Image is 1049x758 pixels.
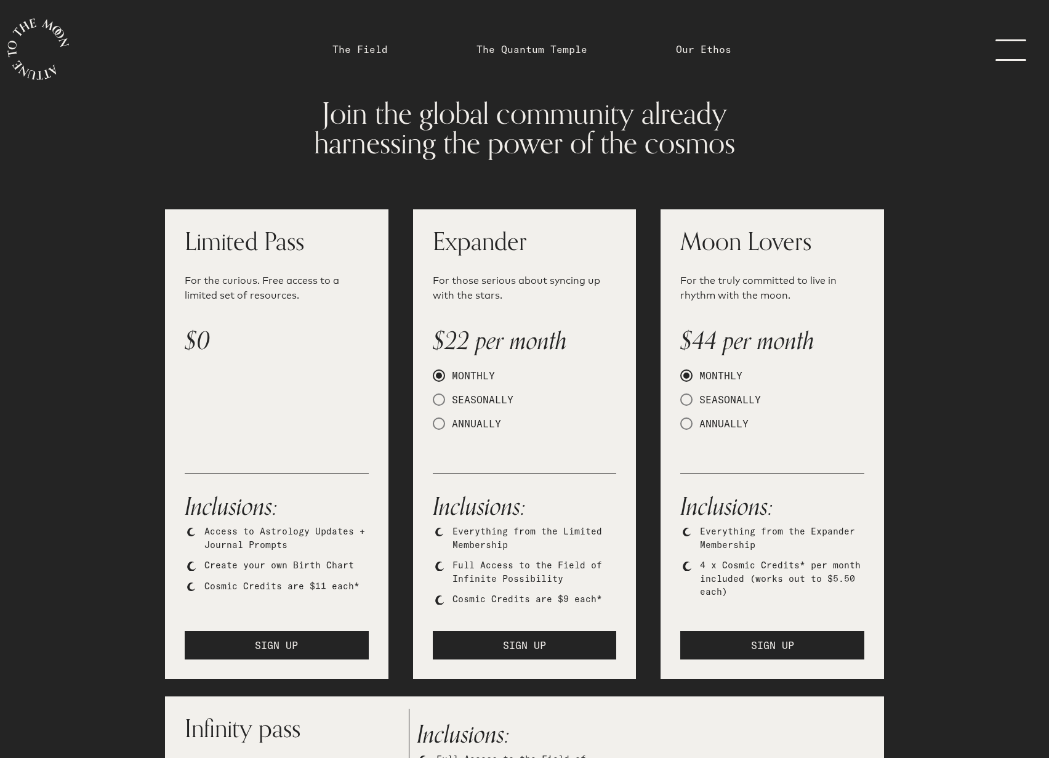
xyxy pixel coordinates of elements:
li: Full Access to the Field of Infinite Possibility [452,559,617,586]
span: MONTHLY [693,369,742,382]
p: $44 per month [680,323,864,360]
li: Cosmic Credits are $9 each* [452,593,617,607]
p: $22 per month [433,323,617,360]
button: SIGN UP [680,631,864,659]
span: SIGN UP [751,638,794,653]
h1: Moon Lovers [680,229,864,254]
li: Everything from the Expander Membership [700,525,864,552]
li: Create your own Birth Chart [204,559,369,573]
p: For the truly committed to live in rhythm with the moon. [680,273,864,303]
h2: Inclusions: [433,488,617,525]
span: SEASONALLY [445,393,513,406]
span: SIGN UP [255,638,298,653]
a: Our Ethos [676,42,731,57]
span: MONTHLY [445,369,495,382]
h1: Join the global community already harnessing the power of the cosmos [284,99,765,158]
li: 4 x Cosmic Credits* per month included (works out to $5.50 each) [700,559,864,599]
p: For the curious. Free access to a limited set of resources. [185,273,369,303]
h1: Expander [433,229,617,254]
h2: Inclusions: [417,716,633,753]
span: ANNUALLY [445,417,501,430]
li: Access to Astrology Updates + Journal Prompts [204,525,369,552]
button: SIGN UP [433,631,617,659]
li: Everything from the Limited Membership [452,525,617,552]
h1: Limited Pass [185,229,369,254]
h2: Inclusions: [680,488,864,525]
p: $0 [185,323,369,360]
h1: Infinity pass [185,716,401,741]
li: Cosmic Credits are $11 each* [204,580,369,594]
span: SEASONALLY [693,393,761,406]
h2: Inclusions: [185,488,369,525]
a: The Quantum Temple [476,42,587,57]
p: For those serious about syncing up with the stars. [433,273,617,303]
span: ANNUALLY [693,417,749,430]
a: The Field [332,42,388,57]
button: SIGN UP [185,631,369,659]
span: SIGN UP [503,638,546,653]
